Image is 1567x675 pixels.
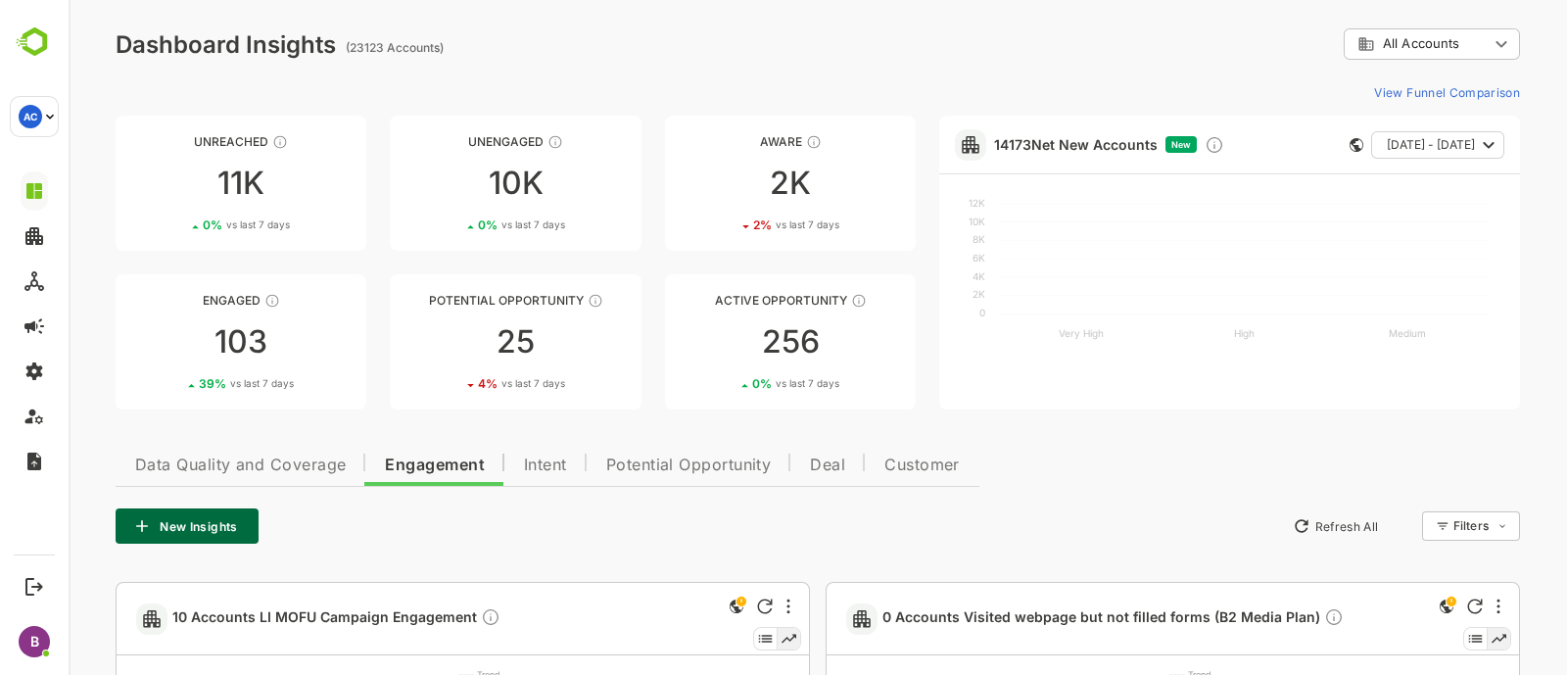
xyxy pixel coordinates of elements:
[1215,510,1318,542] button: Refresh All
[19,626,50,657] div: B
[990,327,1035,340] text: Very High
[321,134,572,149] div: Unengaged
[67,458,277,473] span: Data Quality and Coverage
[1281,138,1295,152] div: This card does not support filter and segments
[1256,607,1275,630] div: Description not present
[321,326,572,358] div: 25
[1385,518,1420,533] div: Filters
[104,607,432,630] span: 10 Accounts LI MOFU Campaign Engagement
[1298,76,1451,108] button: View Funnel Comparison
[1428,599,1432,614] div: More
[737,134,753,150] div: These accounts have just entered the buying cycle and need further nurturing
[1303,131,1436,159] button: [DATE] - [DATE]
[316,458,416,473] span: Engagement
[104,607,440,630] a: 10 Accounts LI MOFU Campaign EngagementDescription not present
[904,252,917,264] text: 6K
[926,136,1089,153] a: 14173Net New Accounts
[707,217,771,232] span: vs last 7 days
[479,134,495,150] div: These accounts have not shown enough engagement and need nurturing
[47,134,298,149] div: Unreached
[656,595,680,621] div: This is a global insight. Segment selection is not applicable for this view
[1399,599,1414,614] div: Refresh
[1366,595,1390,621] div: This is a global insight. Segment selection is not applicable for this view
[904,233,917,245] text: 8K
[707,376,771,391] span: vs last 7 days
[685,217,771,232] div: 2 %
[689,599,704,614] div: Refresh
[409,376,497,391] div: 4 %
[684,376,771,391] div: 0 %
[321,293,572,308] div: Potential Opportunity
[900,197,917,209] text: 12K
[162,376,225,391] span: vs last 7 days
[596,293,847,308] div: Active Opportunity
[596,134,847,149] div: Aware
[10,24,60,61] img: BambooboxLogoMark.f1c84d78b4c51b1a7b5f700c9845e183.svg
[204,134,219,150] div: These accounts have not been engaged with for a defined time period
[19,105,42,128] div: AC
[433,217,497,232] span: vs last 7 days
[718,599,722,614] div: More
[21,573,47,600] button: Logout
[596,168,847,199] div: 2K
[596,274,847,410] a: Active OpportunityThese accounts have open opportunities which might be at any of the Sales Stage...
[321,168,572,199] div: 10K
[741,458,777,473] span: Deal
[47,293,298,308] div: Engaged
[596,326,847,358] div: 256
[814,607,1283,630] a: 0 Accounts Visited webpage but not filled forms (B2 Media Plan)Description not present
[47,508,190,544] button: New Insights
[596,116,847,251] a: AwareThese accounts have just entered the buying cycle and need further nurturing2K2%vs last 7 days
[1136,135,1156,155] div: Discover new ICP-fit accounts showing engagement — via intent surges, anonymous website visits, L...
[904,270,917,282] text: 4K
[1165,327,1186,340] text: High
[1320,327,1357,339] text: Medium
[911,307,917,318] text: 0
[47,274,298,410] a: EngagedThese accounts are warm, further nurturing would qualify them to MQAs10339%vs last 7 days
[47,30,267,59] div: Dashboard Insights
[412,607,432,630] div: Description not present
[1275,25,1451,64] div: All Accounts
[1318,132,1406,158] span: [DATE] - [DATE]
[814,607,1275,630] span: 0 Accounts Visited webpage but not filled forms (B2 Media Plan)
[455,458,499,473] span: Intent
[1314,36,1391,51] span: All Accounts
[904,288,917,300] text: 2K
[433,376,497,391] span: vs last 7 days
[783,293,798,309] div: These accounts have open opportunities which might be at any of the Sales Stages
[277,40,381,55] ag: (23123 Accounts)
[1289,35,1420,53] div: All Accounts
[900,216,917,227] text: 10K
[47,326,298,358] div: 103
[409,217,497,232] div: 0 %
[538,458,703,473] span: Potential Opportunity
[321,116,572,251] a: UnengagedThese accounts have not shown enough engagement and need nurturing10K0%vs last 7 days
[130,376,225,391] div: 39 %
[1103,139,1122,150] span: New
[47,168,298,199] div: 11K
[196,293,212,309] div: These accounts are warm, further nurturing would qualify them to MQAs
[134,217,221,232] div: 0 %
[519,293,535,309] div: These accounts are MQAs and can be passed on to Inside Sales
[158,217,221,232] span: vs last 7 days
[321,274,572,410] a: Potential OpportunityThese accounts are MQAs and can be passed on to Inside Sales254%vs last 7 days
[47,116,298,251] a: UnreachedThese accounts have not been engaged with for a defined time period11K0%vs last 7 days
[816,458,891,473] span: Customer
[1383,508,1451,544] div: Filters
